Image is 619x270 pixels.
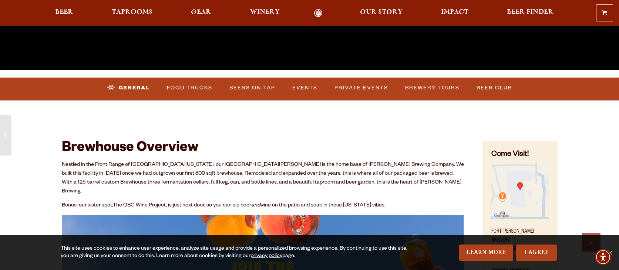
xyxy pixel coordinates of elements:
[62,161,464,196] p: Nestled in the Front Range of [GEOGRAPHIC_DATA][US_STATE], our [GEOGRAPHIC_DATA][PERSON_NAME] is ...
[332,79,391,96] a: Private Events
[62,201,464,210] p: Bonus: our sister spot, , is just next door, so you can sip beer wine on the patio and soak in th...
[491,150,548,160] h4: Come Visit!
[507,9,554,15] span: Beer Finder
[245,9,285,17] a: Winery
[289,79,320,96] a: Events
[104,79,153,96] a: General
[62,180,461,195] span: three fermentation cellars, full keg, can, and bottle lines, and a beautiful taproom and beer gar...
[50,9,78,17] a: Beer
[250,253,282,259] a: privacy policy
[164,79,215,96] a: Food Trucks
[251,203,260,209] em: and
[436,9,473,17] a: Impact
[595,249,611,265] div: Accessibility Menu
[459,245,514,261] a: Learn More
[491,223,548,263] p: Fort [PERSON_NAME] Brewery [STREET_ADDRESS][PERSON_NAME]
[191,9,211,15] span: Gear
[360,9,403,15] span: Our Story
[62,141,464,157] h2: Brewhouse Overview
[502,9,558,17] a: Beer Finder
[491,162,548,219] img: Small thumbnail of location on map
[186,9,216,17] a: Gear
[582,233,601,252] a: Scroll to top
[474,79,515,96] a: Beer Club
[305,9,332,17] a: Odell Home
[250,9,280,15] span: Winery
[516,245,557,261] a: I Agree
[113,203,166,209] a: The OBC Wine Project
[55,9,73,15] span: Beer
[491,215,548,221] a: Find on Google Maps (opens in a new window)
[441,9,468,15] span: Impact
[355,9,407,17] a: Our Story
[402,79,462,96] a: Brewery Tours
[61,245,410,260] div: This site uses cookies to enhance user experience, analyze site usage and provide a personalized ...
[112,9,152,15] span: Taprooms
[107,9,157,17] a: Taprooms
[226,79,278,96] a: Beers on Tap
